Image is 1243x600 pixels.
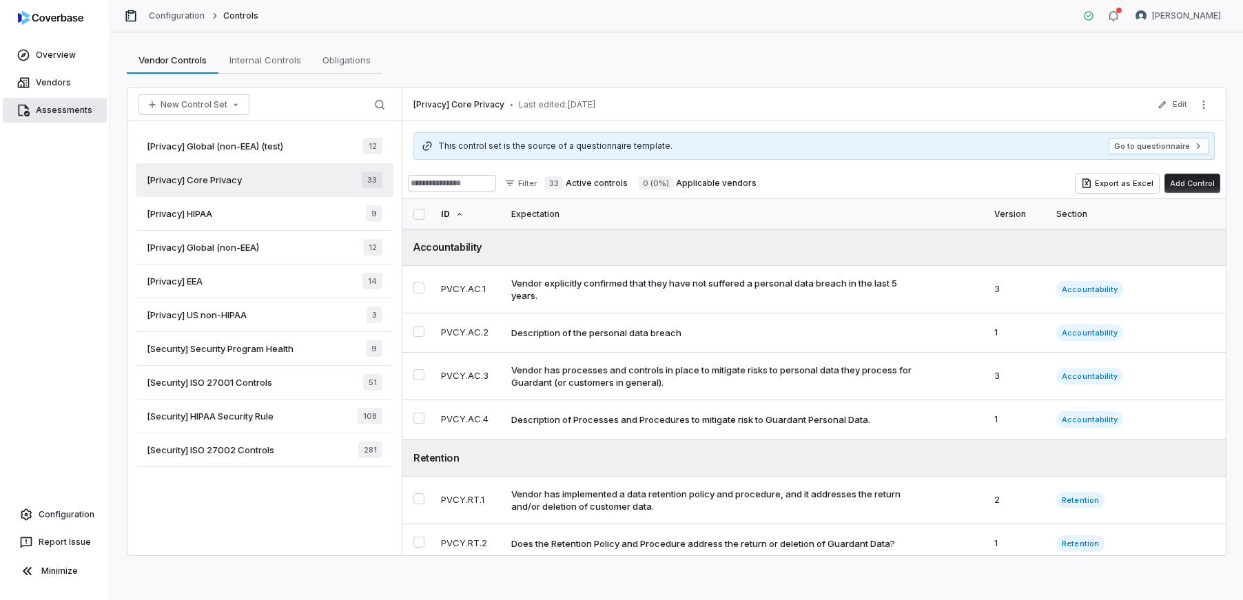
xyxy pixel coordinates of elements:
[438,141,672,152] span: This control set is the source of a questionnaire template.
[136,366,393,400] a: [Security] ISO 27001 Controls51
[363,239,382,256] span: 12
[441,199,495,229] div: ID
[358,442,382,458] span: 281
[413,326,424,337] button: Select PVCY.AC.2 control
[413,451,1215,465] div: Retention
[136,197,393,231] a: [Privacy] HIPAA9
[136,231,393,265] a: [Privacy] Global (non-EEA)12
[366,205,382,222] span: 9
[986,353,1048,400] td: 3
[147,444,274,456] span: [Security] ISO 27002 Controls
[224,51,307,69] span: Internal Controls
[147,207,212,220] span: [Privacy] HIPAA
[433,524,503,563] td: PVCY.RT.2
[3,98,107,123] a: Assessments
[986,477,1048,524] td: 2
[147,410,274,422] span: [Security] HIPAA Security Rule
[499,175,542,192] button: Filter
[36,50,76,61] span: Overview
[18,11,83,25] img: logo-D7KZi-bG.svg
[136,265,393,298] a: [Privacy] EEA14
[433,353,503,400] td: PVCY.AC.3
[986,313,1048,353] td: 1
[511,199,978,229] div: Expectation
[1193,94,1215,115] button: More actions
[1152,10,1221,21] span: [PERSON_NAME]
[358,408,382,424] span: 108
[986,524,1048,563] td: 1
[545,176,563,190] span: 33
[1164,174,1220,193] button: Add Control
[1076,174,1159,193] button: Export as Excel
[518,178,537,189] span: Filter
[366,340,382,357] span: 9
[413,99,504,110] span: [Privacy] Core Privacy
[133,51,212,69] span: Vendor Controls
[1056,324,1122,341] span: Accountability
[1056,411,1122,428] span: Accountability
[511,537,895,550] div: Does the Retention Policy and Procedure address the return or deletion of Guardant Data?
[149,10,205,21] a: Configuration
[363,374,382,391] span: 51
[413,493,424,504] button: Select PVCY.RT.1 control
[3,43,107,68] a: Overview
[510,100,513,110] span: •
[363,138,382,154] span: 12
[6,557,104,585] button: Minimize
[136,400,393,433] a: [Security] HIPAA Security Rule108
[147,342,294,355] span: [Security] Security Program Health
[147,309,247,321] span: [Privacy] US non-HIPAA
[511,364,914,389] div: Vendor has processes and controls in place to mitigate risks to personal data they process for Gu...
[413,240,1215,254] div: Accountability
[413,537,424,548] button: Select PVCY.RT.2 control
[362,273,382,289] span: 14
[1136,10,1147,21] img: Justin Trimachi avatar
[511,488,914,513] div: Vendor has implemented a data retention policy and procedure, and it addresses the return and/or ...
[1056,368,1122,384] span: Accountability
[1127,6,1229,26] button: Justin Trimachi avatar[PERSON_NAME]
[413,413,424,424] button: Select PVCY.AC.4 control
[413,282,424,293] button: Select PVCY.AC.1 control
[1153,92,1191,117] button: Edit
[413,369,424,380] button: Select PVCY.AC.3 control
[3,70,107,95] a: Vendors
[511,277,914,302] div: Vendor explicitly confirmed that they have not suffered a personal data breach in the last 5 years.
[36,77,71,88] span: Vendors
[39,509,94,520] span: Configuration
[367,307,382,323] span: 3
[433,313,503,353] td: PVCY.AC.2
[223,10,258,21] span: Controls
[36,105,92,116] span: Assessments
[362,172,382,188] span: 33
[39,537,91,548] span: Report Issue
[147,376,272,389] span: [Security] ISO 27001 Controls
[147,140,283,152] span: [Privacy] Global (non-EEA) (test)
[147,174,242,186] span: [Privacy] Core Privacy
[6,530,104,555] button: Report Issue
[136,163,393,197] a: [Privacy] Core Privacy33
[41,566,78,577] span: Minimize
[147,241,259,254] span: [Privacy] Global (non-EEA)
[433,266,503,313] td: PVCY.AC.1
[1056,492,1104,508] span: Retention
[1056,535,1104,552] span: Retention
[433,477,503,524] td: PVCY.RT.1
[136,433,393,467] a: [Security] ISO 27002 Controls281
[639,176,757,190] label: Applicable vendors
[433,400,503,439] td: PVCY.AC.4
[138,94,249,115] button: New Control Set
[6,502,104,527] a: Configuration
[545,176,628,190] label: Active controls
[136,130,393,163] a: [Privacy] Global (non-EEA) (test)12
[986,400,1048,439] td: 1
[317,51,376,69] span: Obligations
[136,298,393,332] a: [Privacy] US non-HIPAA3
[511,327,681,339] div: Description of the personal data breach
[639,176,673,190] span: 0 (0%)
[511,413,870,426] div: Description of Processes and Procedures to mitigate risk to Guardant Personal Data.
[1056,281,1122,298] span: Accountability
[136,332,393,366] a: [Security] Security Program Health9
[519,99,596,110] span: Last edited: [DATE]
[986,266,1048,313] td: 3
[994,199,1040,229] div: Version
